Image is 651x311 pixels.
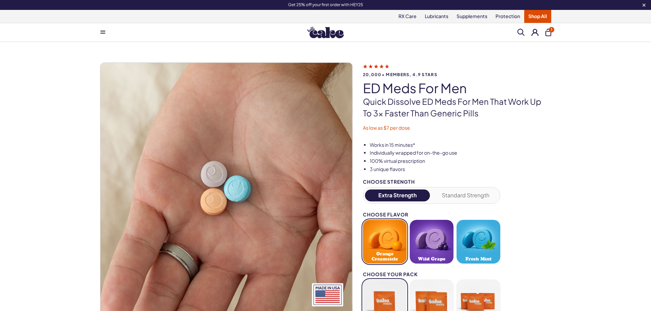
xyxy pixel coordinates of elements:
a: Lubricants [421,10,452,23]
button: 1 [545,29,551,36]
span: Orange Creamsicle [365,251,405,261]
div: Get 25% off your first order with HEY25 [80,2,572,8]
li: Individually wrapped for on-the-go use [370,150,551,156]
li: 100% virtual prescription [370,158,551,165]
span: Fresh Mint [465,256,491,261]
a: Protection [491,10,524,23]
span: 20,000+ members, 4.9 stars [363,72,551,77]
li: Works in 15 minutes* [370,142,551,149]
span: 1 [549,27,554,32]
li: 3 unique flavors [370,166,551,173]
img: Hello Cake [307,27,344,38]
a: Shop All [524,10,551,23]
span: Wild Grape [418,256,445,261]
div: Choose your pack [363,272,500,277]
p: Quick dissolve ED Meds for men that work up to 3x faster than generic pills [363,96,551,119]
div: Choose Strength [363,179,500,184]
button: Standard Strength [433,189,498,201]
a: 20,000+ members, 4.9 stars [363,63,551,77]
div: Choose Flavor [363,212,500,217]
button: Extra Strength [365,189,430,201]
a: RX Care [394,10,421,23]
h1: ED Meds for Men [363,81,551,95]
p: As low as $7 per dose [363,125,551,131]
a: Supplements [452,10,491,23]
